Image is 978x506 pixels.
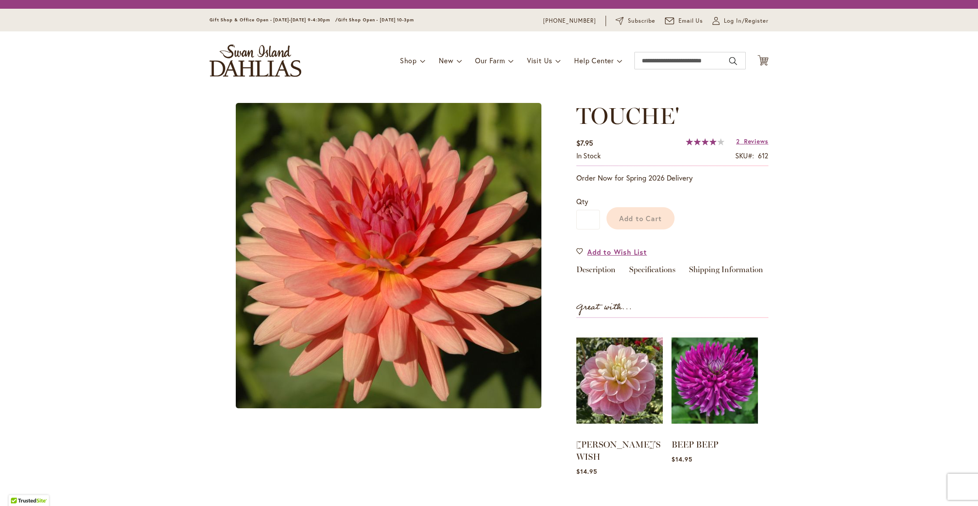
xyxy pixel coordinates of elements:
[758,151,768,161] div: 612
[689,266,763,278] a: Shipping Information
[587,247,647,257] span: Add to Wish List
[576,151,601,161] div: Availability
[576,138,593,147] span: $7.95
[686,138,724,145] div: 80%
[576,467,597,475] span: $14.95
[736,137,740,145] span: 2
[672,327,758,435] img: BEEP BEEP
[400,56,417,65] span: Shop
[210,44,301,77] a: store logo
[678,17,703,25] span: Email Us
[236,103,541,408] img: main product photo
[724,17,768,25] span: Log In/Register
[574,56,614,65] span: Help Center
[527,56,552,65] span: Visit Us
[713,17,768,25] a: Log In/Register
[576,247,647,257] a: Add to Wish List
[672,455,692,463] span: $14.95
[576,300,632,315] strong: Great with...
[210,17,338,23] span: Gift Shop & Office Open - [DATE]-[DATE] 9-4:30pm /
[576,327,663,435] img: GABBIE'S WISH
[576,102,679,130] span: TOUCHE'
[576,173,768,183] p: Order Now for Spring 2026 Delivery
[543,17,596,25] a: [PHONE_NUMBER]
[629,266,675,278] a: Specifications
[729,54,737,68] button: Search
[576,266,768,278] div: Detailed Product Info
[576,439,661,462] a: [PERSON_NAME]'S WISH
[665,17,703,25] a: Email Us
[628,17,655,25] span: Subscribe
[744,137,768,145] span: Reviews
[735,151,754,160] strong: SKU
[672,439,718,450] a: BEEP BEEP
[576,151,601,160] span: In stock
[576,197,588,206] span: Qty
[736,137,768,145] a: 2 Reviews
[475,56,505,65] span: Our Farm
[338,17,414,23] span: Gift Shop Open - [DATE] 10-3pm
[439,56,453,65] span: New
[616,17,655,25] a: Subscribe
[576,266,616,278] a: Description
